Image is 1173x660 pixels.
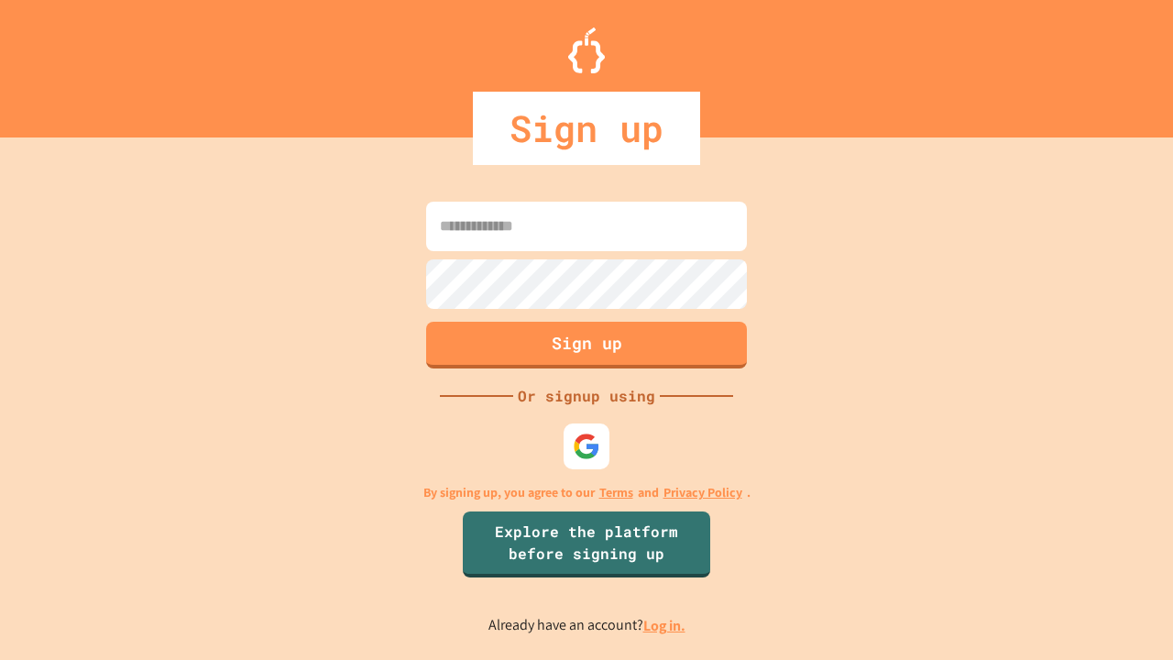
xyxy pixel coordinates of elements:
[463,511,710,577] a: Explore the platform before signing up
[568,27,605,73] img: Logo.svg
[663,483,742,502] a: Privacy Policy
[426,322,747,368] button: Sign up
[643,616,685,635] a: Log in.
[573,433,600,460] img: google-icon.svg
[488,614,685,637] p: Already have an account?
[423,483,751,502] p: By signing up, you agree to our and .
[599,483,633,502] a: Terms
[513,385,660,407] div: Or signup using
[473,92,700,165] div: Sign up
